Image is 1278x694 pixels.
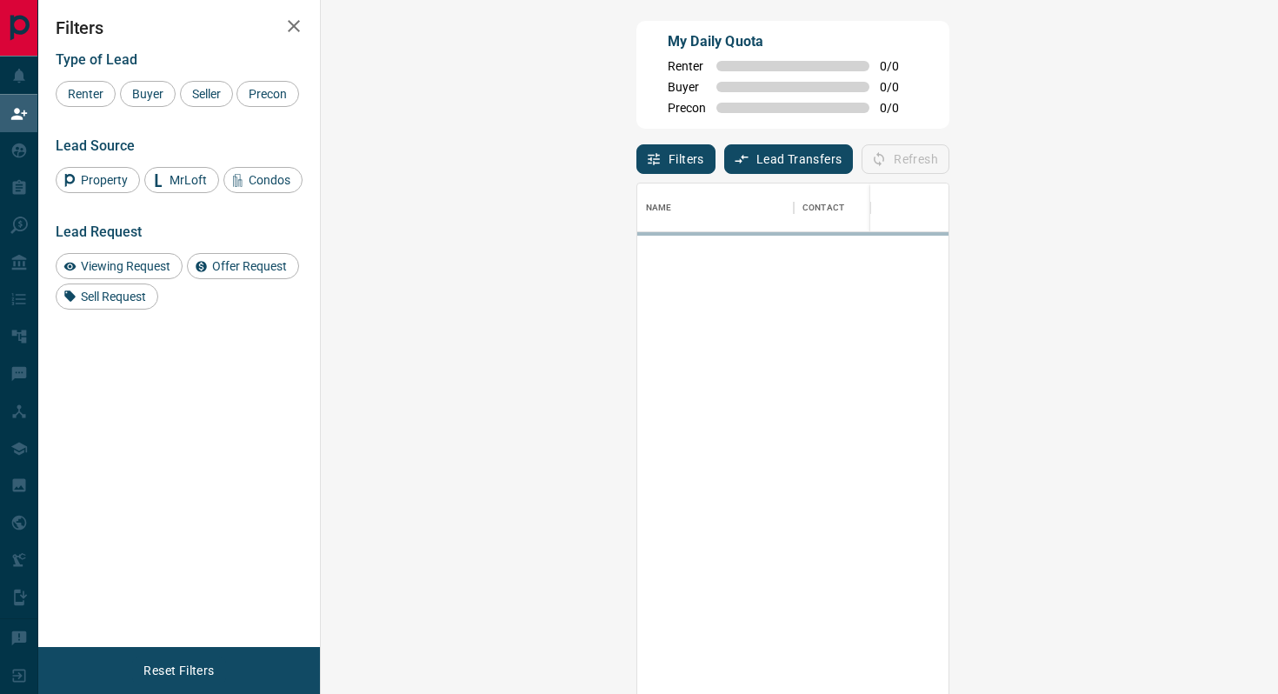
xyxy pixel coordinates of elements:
[56,51,137,68] span: Type of Lead
[794,184,933,232] div: Contact
[880,59,918,73] span: 0 / 0
[56,137,135,154] span: Lead Source
[144,167,219,193] div: MrLoft
[180,81,233,107] div: Seller
[56,284,158,310] div: Sell Request
[668,31,918,52] p: My Daily Quota
[243,87,293,101] span: Precon
[668,80,706,94] span: Buyer
[243,173,296,187] span: Condos
[56,17,303,38] h2: Filters
[56,167,140,193] div: Property
[75,290,152,304] span: Sell Request
[636,144,716,174] button: Filters
[236,81,299,107] div: Precon
[75,259,176,273] span: Viewing Request
[56,253,183,279] div: Viewing Request
[56,224,142,240] span: Lead Request
[646,184,672,232] div: Name
[163,173,213,187] span: MrLoft
[62,87,110,101] span: Renter
[132,656,225,685] button: Reset Filters
[668,101,706,115] span: Precon
[75,173,134,187] span: Property
[126,87,170,101] span: Buyer
[223,167,303,193] div: Condos
[880,80,918,94] span: 0 / 0
[724,144,854,174] button: Lead Transfers
[637,184,794,232] div: Name
[187,253,299,279] div: Offer Request
[802,184,844,232] div: Contact
[186,87,227,101] span: Seller
[56,81,116,107] div: Renter
[120,81,176,107] div: Buyer
[206,259,293,273] span: Offer Request
[880,101,918,115] span: 0 / 0
[668,59,706,73] span: Renter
